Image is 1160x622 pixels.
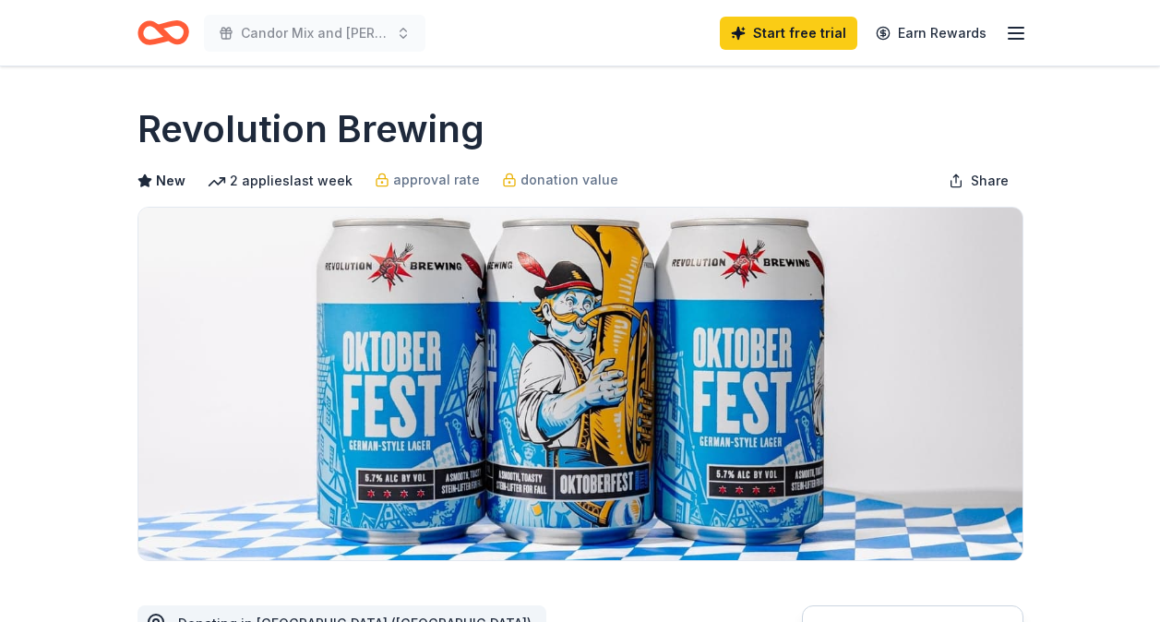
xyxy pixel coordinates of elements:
[138,208,1022,560] img: Image for Revolution Brewing
[971,170,1009,192] span: Share
[502,169,618,191] a: donation value
[241,22,389,44] span: Candor Mix and [PERSON_NAME]
[934,162,1023,199] button: Share
[156,170,185,192] span: New
[375,169,480,191] a: approval rate
[865,17,998,50] a: Earn Rewards
[138,11,189,54] a: Home
[138,103,484,155] h1: Revolution Brewing
[208,170,353,192] div: 2 applies last week
[520,169,618,191] span: donation value
[393,169,480,191] span: approval rate
[720,17,857,50] a: Start free trial
[204,15,425,52] button: Candor Mix and [PERSON_NAME]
